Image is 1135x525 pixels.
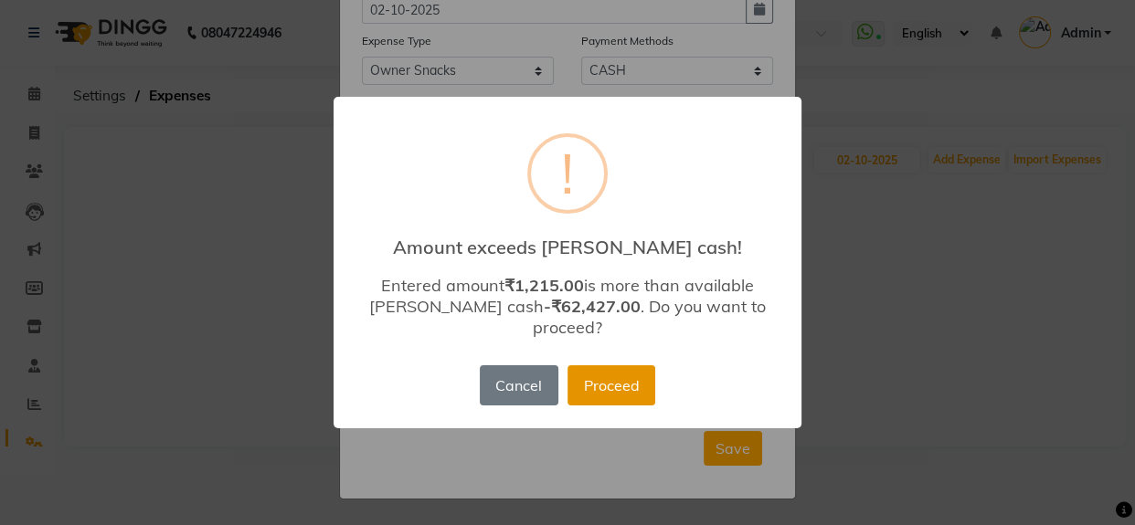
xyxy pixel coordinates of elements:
[334,222,801,258] h2: Amount exceeds [PERSON_NAME] cash!
[567,365,655,405] button: Proceed
[504,275,584,296] b: ₹1,215.00
[561,137,574,210] div: !
[480,365,558,405] button: Cancel
[544,296,641,317] b: -₹62,427.00
[360,275,775,338] div: Entered amount is more than available [PERSON_NAME] cash . Do you want to proceed?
